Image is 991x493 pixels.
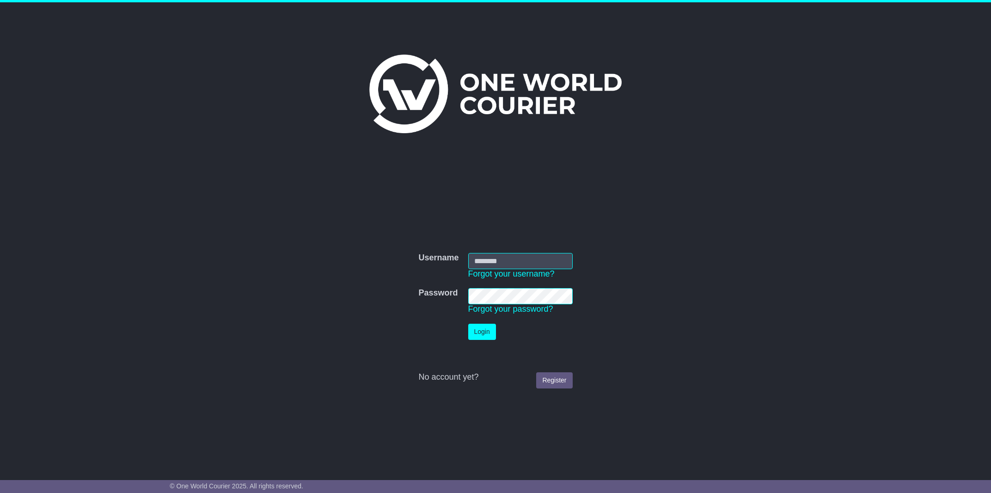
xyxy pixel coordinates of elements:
[418,288,458,298] label: Password
[418,372,572,382] div: No account yet?
[418,253,459,263] label: Username
[170,482,303,490] span: © One World Courier 2025. All rights reserved.
[468,304,553,314] a: Forgot your password?
[468,324,496,340] button: Login
[536,372,572,388] a: Register
[468,269,555,278] a: Forgot your username?
[369,55,622,133] img: One World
